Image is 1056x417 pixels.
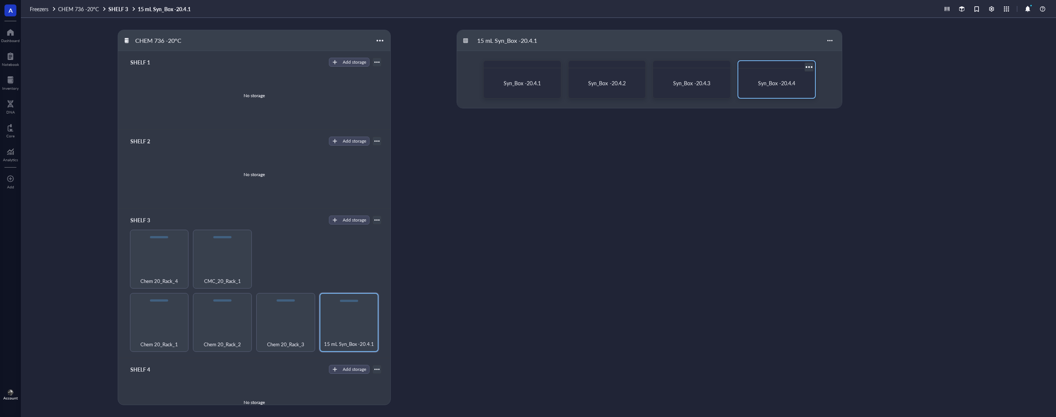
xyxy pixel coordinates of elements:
[58,6,107,12] a: CHEM 736 -20°C
[588,79,625,87] span: Syn_Box -20.4.2
[6,122,15,138] a: Core
[1,38,20,43] div: Dashboard
[204,277,241,285] span: CMC_20_Rack_1
[343,138,366,144] div: Add storage
[2,74,19,90] a: Inventory
[329,365,370,374] button: Add storage
[343,217,366,223] div: Add storage
[324,340,374,348] span: 15 mL Syn_Box -20.4.1
[127,136,172,146] div: SHELF 2
[9,6,13,15] span: A
[30,6,57,12] a: Freezers
[474,34,540,47] div: 15 mL Syn_Box -20.4.1
[343,59,366,66] div: Add storage
[7,389,13,395] img: 194d251f-2f82-4463-8fb8-8f750e7a68d2.jpeg
[244,171,265,178] div: No storage
[244,92,265,99] div: No storage
[2,86,19,90] div: Inventory
[127,57,172,67] div: SHELF 1
[3,157,18,162] div: Analytics
[343,366,366,373] div: Add storage
[6,134,15,138] div: Core
[244,399,265,406] div: No storage
[267,340,304,348] span: Chem 20_Rack_3
[6,110,15,114] div: DNA
[7,185,14,189] div: Add
[127,215,172,225] div: SHELF 3
[140,340,178,348] span: Chem 20_Rack_1
[30,5,48,13] span: Freezers
[673,79,710,87] span: Syn_Box -20.4.3
[132,34,185,47] div: CHEM 736 -20°C
[329,58,370,67] button: Add storage
[140,277,178,285] span: Chem 20_Rack_4
[2,50,19,67] a: Notebook
[3,146,18,162] a: Analytics
[58,5,99,13] span: CHEM 736 -20°C
[204,340,241,348] span: Chem 20_Rack_2
[6,98,15,114] a: DNA
[3,396,18,400] div: Account
[108,6,192,12] a: SHELF 315 mL Syn_Box -20.4.1
[127,364,172,375] div: SHELF 4
[2,62,19,67] div: Notebook
[329,216,370,225] button: Add storage
[1,26,20,43] a: Dashboard
[758,79,795,87] span: Syn_Box -20.4.4
[329,137,370,146] button: Add storage
[504,79,541,87] span: Syn_Box -20.4.1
